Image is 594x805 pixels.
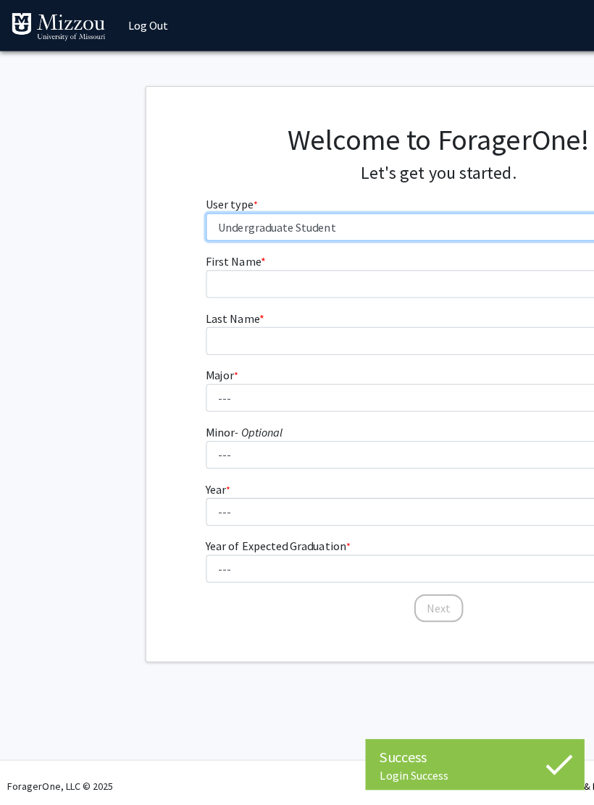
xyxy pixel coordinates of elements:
span: First Name [204,252,259,266]
iframe: Chat [11,740,62,794]
label: Minor [204,420,280,437]
i: - Optional [233,421,280,436]
img: University of Missouri Logo [11,12,105,41]
div: ForagerOne, LLC © 2025 [7,754,112,805]
div: Success [377,740,565,762]
span: Last Name [204,308,257,323]
label: Year [204,476,229,494]
label: Year of Expected Graduation [204,533,348,550]
label: Major [204,363,237,381]
label: User type [204,194,256,211]
div: Login Success [377,762,565,776]
button: Next [411,589,459,617]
